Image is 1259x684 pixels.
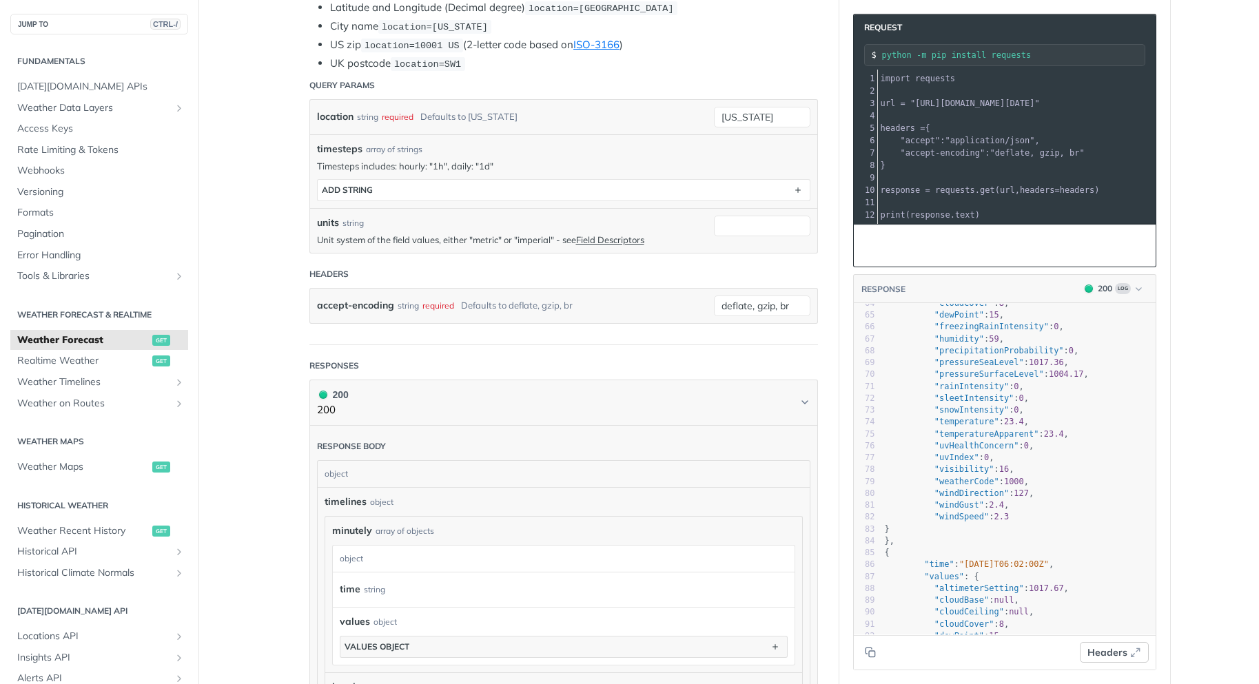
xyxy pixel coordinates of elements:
[885,429,1069,439] span: : ,
[382,107,413,127] div: required
[325,495,367,509] span: timelines
[17,164,185,178] span: Webhooks
[934,583,1024,593] span: "altimeterSetting"
[1044,429,1064,439] span: 23.4
[854,321,875,333] div: 66
[174,398,185,409] button: Show subpages for Weather on Routes
[854,184,877,196] div: 10
[861,282,906,296] button: RESPONSE
[317,142,362,156] span: timesteps
[885,346,1079,355] span: : ,
[152,462,170,473] span: get
[10,372,188,393] a: Weather TimelinesShow subpages for Weather Timelines
[17,269,170,283] span: Tools & Libraries
[10,160,188,181] a: Webhooks
[17,206,185,220] span: Formats
[799,397,810,408] svg: Chevron
[370,496,393,508] div: object
[885,369,1089,379] span: : ,
[885,453,994,462] span: : ,
[317,234,707,246] p: Unit system of the field values, either "metric" or "imperial" - see
[17,354,149,368] span: Realtime Weather
[854,172,877,184] div: 9
[885,464,1014,474] span: : ,
[854,583,875,594] div: 88
[10,203,188,223] a: Formats
[573,38,620,51] a: ISO-3166
[1009,607,1029,616] span: null
[885,536,895,546] span: },
[317,387,349,402] div: 200
[1054,322,1058,331] span: 0
[934,298,994,308] span: "cloudCover"
[10,499,188,512] h2: Historical Weather
[10,224,188,245] a: Pagination
[854,488,875,499] div: 80
[999,619,1004,629] span: 8
[885,357,1069,367] span: : ,
[317,296,394,315] label: accept-encoding
[1020,185,1055,195] span: headers
[174,271,185,282] button: Show subpages for Tools & Libraries
[322,185,373,195] div: ADD string
[17,460,149,474] span: Weather Maps
[330,19,818,34] li: City name
[934,595,989,605] span: "cloudBase"
[17,80,185,94] span: [DATE][DOMAIN_NAME] APIs
[854,571,875,583] div: 87
[885,572,979,581] span: : {
[152,355,170,366] span: get
[900,99,905,108] span: =
[854,499,875,511] div: 81
[854,452,875,464] div: 77
[854,559,875,570] div: 86
[373,616,397,628] div: object
[854,476,875,488] div: 79
[934,382,1009,391] span: "rainIntensity"
[1078,282,1149,296] button: 200200Log
[881,123,916,133] span: headers
[342,217,364,229] div: string
[1055,238,1138,254] span: Replay Request
[881,185,1100,195] span: . ( , )
[854,619,875,630] div: 91
[881,148,1085,158] span: :
[10,118,188,139] a: Access Keys
[934,631,984,641] span: "dewPoint"
[17,630,170,643] span: Locations API
[152,526,170,537] span: get
[885,310,1005,320] span: : ,
[309,360,359,372] div: Responses
[885,393,1030,403] span: : ,
[882,50,1145,60] input: Request instructions
[994,512,1009,521] span: 2.3
[881,99,896,108] span: url
[854,606,875,618] div: 90
[17,651,170,665] span: Insights API
[317,160,810,172] p: Timesteps includes: hourly: "1h", daily: "1d"
[17,143,185,157] span: Rate Limiting & Tokens
[17,122,185,136] span: Access Keys
[1004,417,1024,426] span: 23.4
[934,405,1009,415] span: "snowIntensity"
[10,521,188,541] a: Weather Recent Historyget
[10,98,188,118] a: Weather Data LayersShow subpages for Weather Data Layers
[885,583,1069,593] span: : ,
[910,99,1040,108] span: "[URL][DOMAIN_NAME][DATE]"
[1029,583,1064,593] span: 1017.67
[1000,185,1015,195] span: url
[885,382,1024,391] span: : ,
[10,76,188,97] a: [DATE][DOMAIN_NAME] APIs
[10,351,188,371] a: Realtime Weatherget
[934,619,994,629] span: "cloudCover"
[17,566,170,580] span: Historical Climate Normals
[881,185,921,195] span: response
[10,541,188,562] a: Historical APIShow subpages for Historical API
[934,322,1049,331] span: "freezingRainIntensity"
[382,22,488,32] span: location=[US_STATE]
[10,626,188,647] a: Locations APIShow subpages for Locations API
[934,500,984,510] span: "windGust"
[955,210,975,220] span: text
[885,405,1024,415] span: : ,
[10,182,188,203] a: Versioning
